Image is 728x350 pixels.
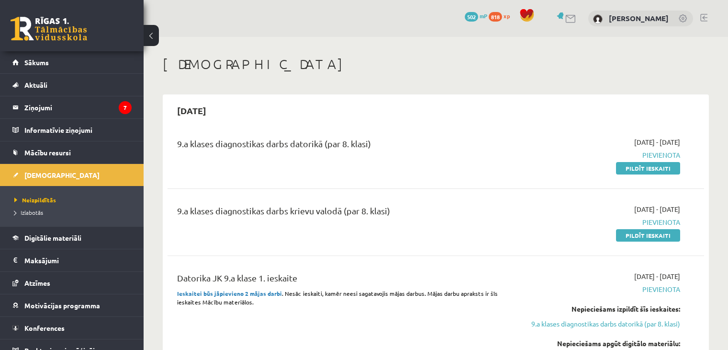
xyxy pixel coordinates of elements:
[24,301,100,310] span: Motivācijas programma
[14,209,43,216] span: Izlabotās
[12,119,132,141] a: Informatīvie ziņojumi
[14,208,134,217] a: Izlabotās
[177,204,508,222] div: 9.a klases diagnostikas darbs krievu valodā (par 8. klasi)
[14,196,56,204] span: Neizpildītās
[12,164,132,186] a: [DEMOGRAPHIC_DATA]
[616,229,680,242] a: Pildīt ieskaiti
[11,17,87,41] a: Rīgas 1. Tālmācības vidusskola
[24,324,65,332] span: Konferences
[522,284,680,294] span: Pievienota
[163,56,709,72] h1: [DEMOGRAPHIC_DATA]
[12,317,132,339] a: Konferences
[24,279,50,287] span: Atzīmes
[522,338,680,349] div: Nepieciešams apgūt digitālo materiālu:
[12,227,132,249] a: Digitālie materiāli
[634,204,680,214] span: [DATE] - [DATE]
[504,12,510,20] span: xp
[12,96,132,118] a: Ziņojumi7
[522,217,680,227] span: Pievienota
[177,290,282,297] strong: Ieskaitei būs jāpievieno 2 mājas darbi
[24,81,47,89] span: Aktuāli
[24,58,49,67] span: Sākums
[480,12,487,20] span: mP
[465,12,478,22] span: 502
[24,171,100,179] span: [DEMOGRAPHIC_DATA]
[177,271,508,289] div: Datorika JK 9.a klase 1. ieskaite
[634,271,680,281] span: [DATE] - [DATE]
[12,74,132,96] a: Aktuāli
[119,101,132,114] i: 7
[609,13,669,23] a: [PERSON_NAME]
[12,51,132,73] a: Sākums
[24,96,132,118] legend: Ziņojumi
[489,12,502,22] span: 818
[465,12,487,20] a: 502 mP
[24,249,132,271] legend: Maksājumi
[24,148,71,157] span: Mācību resursi
[24,233,81,242] span: Digitālie materiāli
[522,304,680,314] div: Nepieciešams izpildīt šīs ieskaites:
[177,290,498,306] span: . Nesāc ieskaiti, kamēr neesi sagatavojis mājas darbus. Mājas darbu apraksts ir šīs ieskaites Māc...
[616,162,680,175] a: Pildīt ieskaiti
[168,99,216,122] h2: [DATE]
[522,150,680,160] span: Pievienota
[14,196,134,204] a: Neizpildītās
[593,14,603,24] img: Adriana Bukovska
[634,137,680,147] span: [DATE] - [DATE]
[24,119,132,141] legend: Informatīvie ziņojumi
[489,12,515,20] a: 818 xp
[12,272,132,294] a: Atzīmes
[177,137,508,155] div: 9.a klases diagnostikas darbs datorikā (par 8. klasi)
[12,249,132,271] a: Maksājumi
[12,294,132,316] a: Motivācijas programma
[522,319,680,329] a: 9.a klases diagnostikas darbs datorikā (par 8. klasi)
[12,141,132,163] a: Mācību resursi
